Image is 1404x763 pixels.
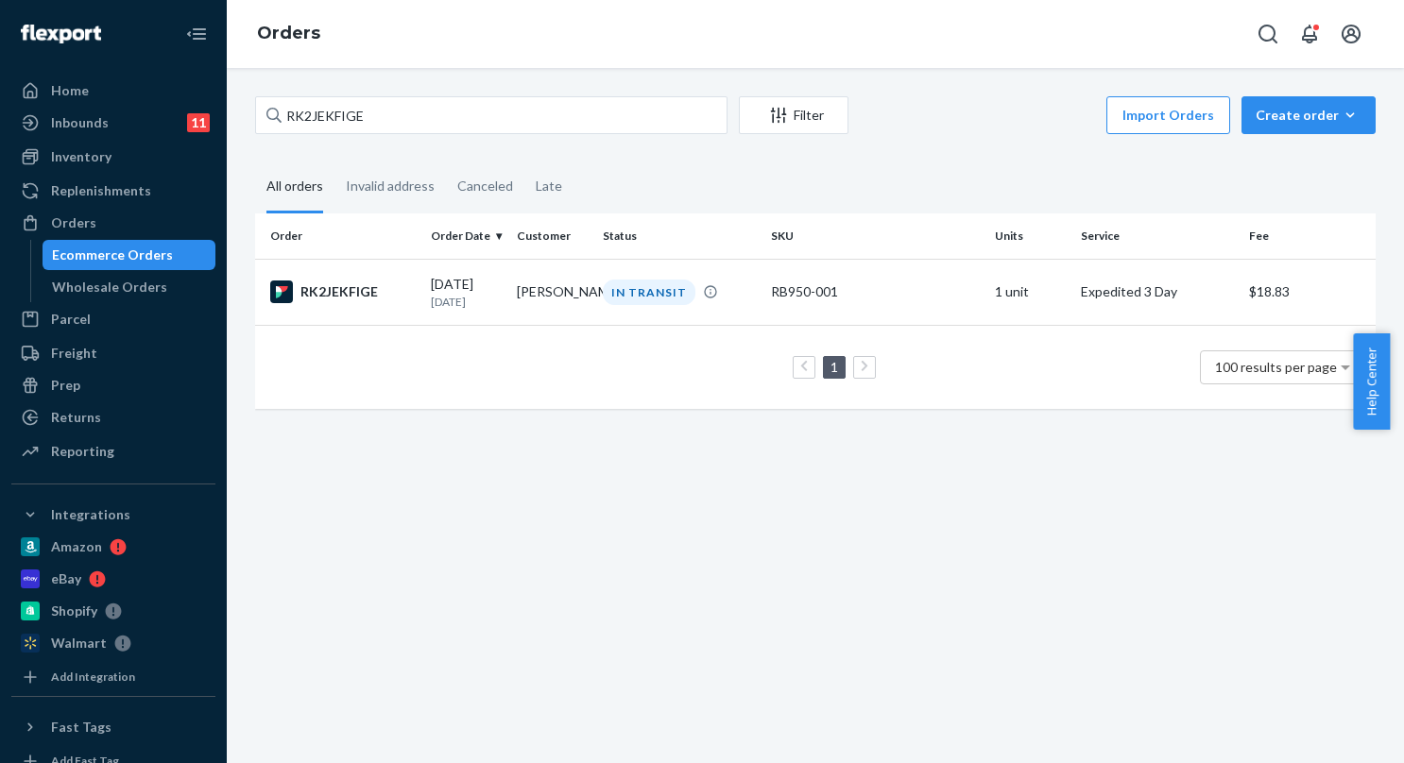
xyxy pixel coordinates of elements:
div: Replenishments [51,181,151,200]
div: IN TRANSIT [603,280,695,305]
button: Create order [1241,96,1376,134]
a: Ecommerce Orders [43,240,216,270]
button: Open account menu [1332,15,1370,53]
div: [DATE] [431,275,502,310]
div: RK2JEKFIGE [270,280,416,303]
th: SKU [763,213,987,259]
ol: breadcrumbs [242,7,335,61]
button: Filter [739,96,848,134]
a: Walmart [11,628,215,658]
button: Fast Tags [11,712,215,742]
div: Filter [740,106,848,125]
div: Walmart [51,634,107,653]
div: Prep [51,376,80,395]
button: Integrations [11,500,215,530]
td: $18.83 [1241,259,1376,325]
th: Order Date [423,213,509,259]
button: Open notifications [1291,15,1328,53]
div: Inventory [51,147,111,166]
div: Create order [1256,106,1361,125]
div: Home [51,81,89,100]
a: Orders [257,23,320,43]
div: 11 [187,113,210,132]
div: Reporting [51,442,114,461]
div: Returns [51,408,101,427]
a: Returns [11,402,215,432]
a: Parcel [11,304,215,334]
button: Import Orders [1106,96,1230,134]
div: Freight [51,344,97,363]
td: 1 unit [987,259,1073,325]
div: Parcel [51,310,91,329]
a: Home [11,76,215,106]
a: Freight [11,338,215,368]
a: Wholesale Orders [43,272,216,302]
a: Replenishments [11,176,215,206]
div: Ecommerce Orders [52,246,173,264]
button: Close Navigation [178,15,215,53]
th: Status [595,213,763,259]
img: Flexport logo [21,25,101,43]
div: Integrations [51,505,130,524]
div: Orders [51,213,96,232]
p: [DATE] [431,294,502,310]
a: Orders [11,208,215,238]
button: Help Center [1353,333,1390,430]
a: Reporting [11,436,215,466]
div: Inbounds [51,113,109,132]
a: Inbounds11 [11,108,215,138]
a: Prep [11,370,215,400]
span: 100 results per page [1215,359,1337,375]
a: Add Integration [11,666,215,688]
div: Wholesale Orders [52,278,167,297]
th: Units [987,213,1073,259]
div: Canceled [457,161,513,211]
div: Add Integration [51,669,135,685]
input: Search orders [255,96,728,134]
a: Amazon [11,532,215,562]
th: Fee [1241,213,1376,259]
div: All orders [266,161,323,213]
div: RB950-001 [771,282,980,301]
td: [PERSON_NAME] [509,259,595,325]
div: Fast Tags [51,718,111,737]
div: eBay [51,569,81,588]
div: Shopify [51,602,97,620]
div: Customer [517,228,588,244]
a: eBay [11,564,215,594]
button: Open Search Box [1249,15,1287,53]
div: Late [536,161,562,211]
a: Page 1 is your current page [827,359,842,375]
div: Amazon [51,537,102,556]
th: Service [1073,213,1241,259]
a: Inventory [11,142,215,172]
div: Invalid address [346,161,435,211]
p: Expedited 3 Day [1081,282,1234,301]
a: Shopify [11,596,215,626]
th: Order [255,213,423,259]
